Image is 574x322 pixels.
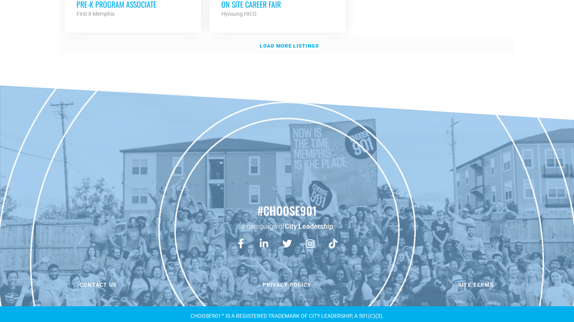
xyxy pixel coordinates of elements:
[260,43,319,49] strong: Load more listings
[4,221,570,231] p: a campaign of
[80,282,117,287] span: Contact us
[383,277,568,293] a: Site Terms
[285,222,333,230] a: City Leadership
[4,203,570,219] h2: #choose901
[60,313,514,319] div: CHOOSE901™ is a registered TRADEMARK OF CITY LEADERSHIP, A 501(C)(3).
[6,277,191,293] a: Contact us
[262,282,311,287] span: Privacy Policy
[60,37,514,55] a: Load more listings
[221,11,257,17] strong: Hyosung HICO
[194,277,379,293] a: Privacy Policy
[458,282,494,287] span: Site Terms
[76,11,114,17] strong: First 8 Memphis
